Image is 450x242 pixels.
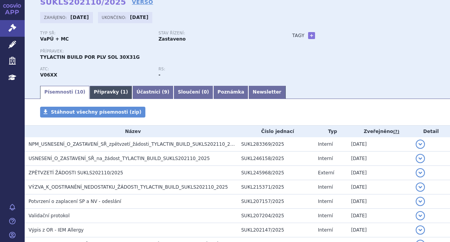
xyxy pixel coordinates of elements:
[347,223,412,237] td: [DATE]
[416,140,425,149] button: detail
[412,126,450,137] th: Detail
[416,168,425,177] button: detail
[40,36,69,42] strong: VaPÚ + MC
[89,86,132,99] a: Přípravky (1)
[416,197,425,206] button: detail
[29,184,228,190] span: VÝZVA_K_ODSTRANĚNÍ_NEDOSTATKU_ŽÁDOSTI_TYLACTIN_BUILD_SUKLS202110_2025
[29,170,123,176] span: ZPĚTVZETÍ ŽÁDOSTI SUKLS202110/2025
[123,89,126,95] span: 1
[29,199,121,204] span: Potvrzení o zaplacení SP a NV - odeslání
[347,152,412,166] td: [DATE]
[318,227,333,233] span: Interní
[238,180,314,194] td: SUKL215371/2025
[102,14,128,20] span: Ukončeno:
[29,141,239,147] span: NPM_USNESENÍ_O_ZASTAVENÍ_SŘ_zpětvzetí_žádosti_TYLACTIN_BUILD_SUKLS202110_2025
[347,194,412,209] td: [DATE]
[248,86,285,99] a: Newsletter
[314,126,347,137] th: Typ
[29,213,70,218] span: Validační protokol
[347,180,412,194] td: [DATE]
[238,152,314,166] td: SUKL246158/2025
[238,166,314,180] td: SUKL245968/2025
[416,225,425,235] button: detail
[318,156,333,161] span: Interní
[40,31,151,36] p: Typ SŘ:
[416,182,425,192] button: detail
[318,199,333,204] span: Interní
[71,15,89,20] strong: [DATE]
[292,31,305,40] h3: Tagy
[29,227,84,233] span: Výpis z OR - IEM Allergy
[164,89,167,95] span: 9
[347,209,412,223] td: [DATE]
[238,194,314,209] td: SUKL207157/2025
[213,86,248,99] a: Poznámka
[238,223,314,237] td: SUKL202147/2025
[347,137,412,152] td: [DATE]
[238,209,314,223] td: SUKL207204/2025
[393,129,399,135] abbr: (?)
[318,184,333,190] span: Interní
[40,72,57,78] strong: POTRAVINY PRO ZVLÁŠTNÍ LÉKAŘSKÉ ÚČELY (PZLÚ) (ČESKÁ ATC SKUPINA)
[130,15,148,20] strong: [DATE]
[318,213,333,218] span: Interní
[347,166,412,180] td: [DATE]
[158,36,186,42] strong: Zastaveno
[347,126,412,137] th: Zveřejněno
[40,86,89,99] a: Písemnosti (10)
[158,31,269,36] p: Stav řízení:
[29,156,210,161] span: USNESENÍ_O_ZASTAVENÍ_SŘ_na_žádost_TYLACTIN_BUILD_SUKLS202110_2025
[77,89,83,95] span: 10
[318,141,333,147] span: Interní
[51,109,142,115] span: Stáhnout všechny písemnosti (zip)
[416,211,425,220] button: detail
[204,89,207,95] span: 0
[158,67,269,72] p: RS:
[40,55,140,60] span: TYLACTIN BUILD POR PLV SOL 30X31G
[238,126,314,137] th: Číslo jednací
[158,72,160,78] strong: -
[40,67,151,72] p: ATC:
[308,32,315,39] a: +
[318,170,334,176] span: Externí
[238,137,314,152] td: SUKL283369/2025
[40,107,145,118] a: Stáhnout všechny písemnosti (zip)
[416,154,425,163] button: detail
[44,14,68,20] span: Zahájeno:
[132,86,174,99] a: Účastníci (9)
[25,126,238,137] th: Název
[40,49,277,54] p: Přípravek:
[174,86,213,99] a: Sloučení (0)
